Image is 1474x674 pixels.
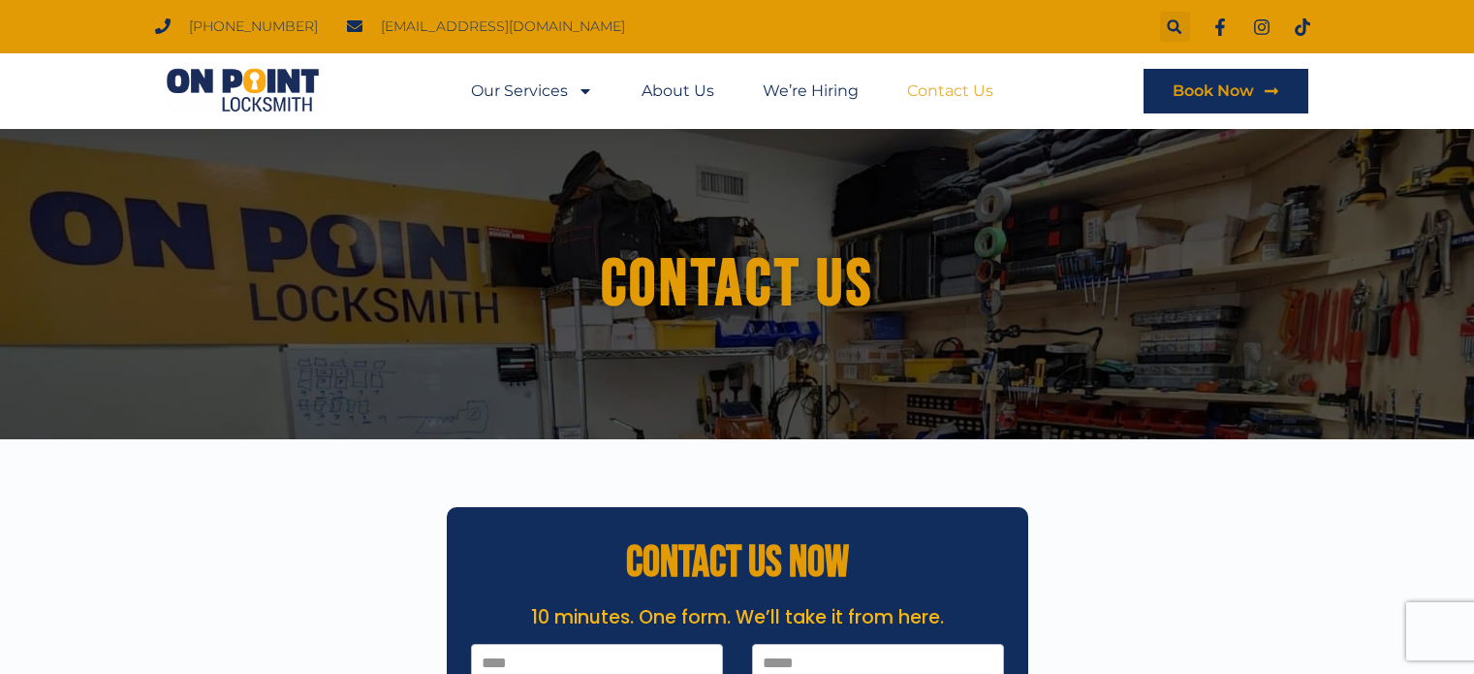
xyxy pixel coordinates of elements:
span: [PHONE_NUMBER] [184,14,318,40]
nav: Menu [471,69,993,113]
span: Book Now [1173,83,1254,99]
a: Contact Us [907,69,993,113]
a: Book Now [1144,69,1308,113]
p: 10 minutes. One form. We’ll take it from here. [456,604,1019,632]
a: About Us [642,69,714,113]
h1: Contact us [195,248,1280,321]
span: [EMAIL_ADDRESS][DOMAIN_NAME] [376,14,625,40]
a: We’re Hiring [763,69,859,113]
h2: CONTACT US NOW [456,541,1019,585]
div: Search [1160,12,1190,42]
a: Our Services [471,69,593,113]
